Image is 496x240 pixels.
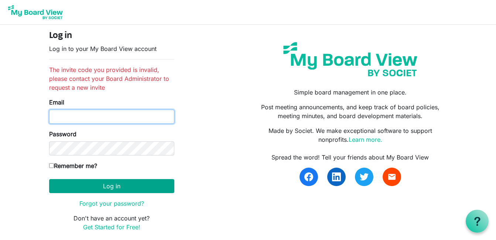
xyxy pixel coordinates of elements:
[49,214,174,232] p: Don't have an account yet?
[253,103,447,120] p: Post meeting announcements, and keep track of board policies, meeting minutes, and board developm...
[349,136,382,143] a: Learn more.
[49,179,174,193] button: Log in
[304,172,313,181] img: facebook.svg
[360,172,369,181] img: twitter.svg
[49,44,174,53] p: Log in to your My Board View account
[6,3,65,21] img: My Board View Logo
[79,200,144,207] a: Forgot your password?
[49,130,76,138] label: Password
[253,88,447,97] p: Simple board management in one place.
[49,65,174,92] li: The invite code you provided is invalid, please contact your Board Administrator to request a new...
[49,161,97,170] label: Remember me?
[49,163,54,168] input: Remember me?
[253,126,447,144] p: Made by Societ. We make exceptional software to support nonprofits.
[49,31,174,41] h4: Log in
[49,98,64,107] label: Email
[83,223,140,231] a: Get Started for Free!
[253,153,447,162] div: Spread the word! Tell your friends about My Board View
[387,172,396,181] span: email
[278,37,423,82] img: my-board-view-societ.svg
[332,172,341,181] img: linkedin.svg
[383,168,401,186] a: email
